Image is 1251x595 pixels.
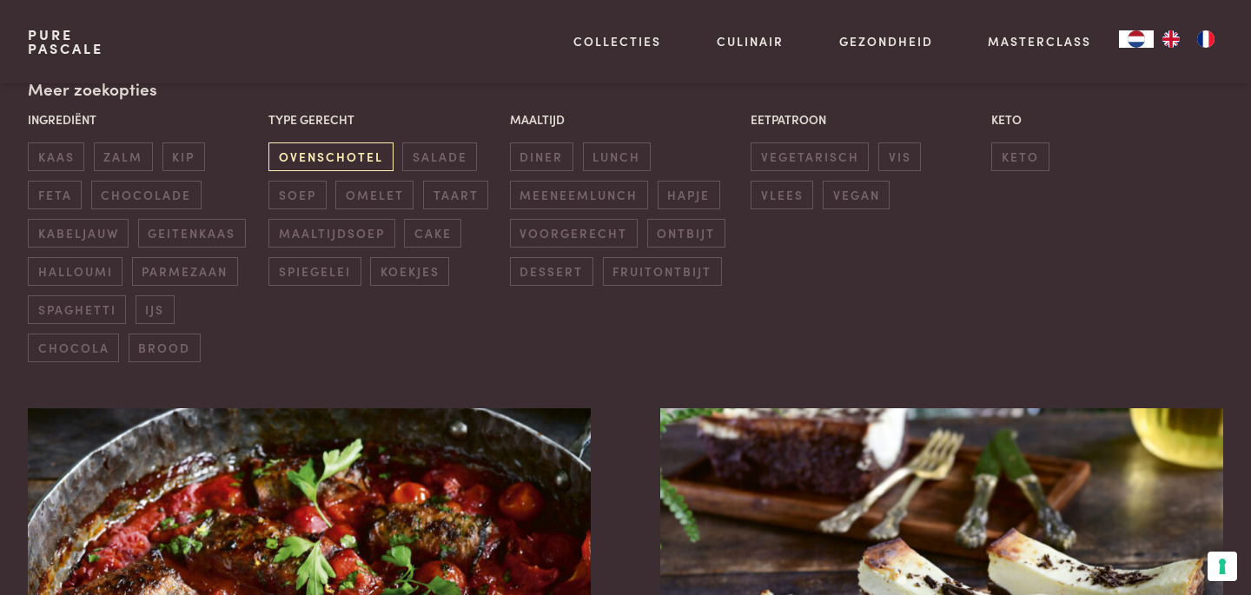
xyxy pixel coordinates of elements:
span: hapje [658,181,720,209]
span: lunch [583,142,651,171]
span: kabeljauw [28,219,129,248]
a: PurePascale [28,28,103,56]
ul: Language list [1154,30,1223,48]
a: EN [1154,30,1188,48]
span: geitenkaas [138,219,246,248]
span: taart [423,181,488,209]
span: soep [268,181,326,209]
p: Type gerecht [268,110,500,129]
span: halloumi [28,257,122,286]
a: FR [1188,30,1223,48]
span: feta [28,181,82,209]
span: koekjes [370,257,449,286]
button: Uw voorkeuren voor toestemming voor trackingtechnologieën [1208,552,1237,581]
span: cake [404,219,461,248]
span: kaas [28,142,84,171]
a: Collecties [573,32,661,50]
span: dessert [510,257,593,286]
span: vis [878,142,921,171]
p: Keto [991,110,1223,129]
p: Maaltijd [510,110,742,129]
div: Language [1119,30,1154,48]
span: diner [510,142,573,171]
span: ontbijt [647,219,725,248]
a: Gezondheid [839,32,933,50]
span: fruitontbijt [603,257,722,286]
span: spaghetti [28,295,126,324]
span: vlees [751,181,813,209]
span: spiegelei [268,257,361,286]
span: brood [129,334,201,362]
span: zalm [94,142,153,171]
span: parmezaan [132,257,238,286]
aside: Language selected: Nederlands [1119,30,1223,48]
span: vegetarisch [751,142,869,171]
span: omelet [335,181,414,209]
a: Masterclass [988,32,1091,50]
p: Ingrediënt [28,110,260,129]
span: ijs [136,295,175,324]
span: chocola [28,334,119,362]
span: ovenschotel [268,142,393,171]
a: Culinair [717,32,784,50]
span: vegan [823,181,890,209]
span: voorgerecht [510,219,638,248]
span: meeneemlunch [510,181,648,209]
span: keto [991,142,1049,171]
span: maaltijdsoep [268,219,394,248]
span: kip [162,142,205,171]
p: Eetpatroon [751,110,983,129]
span: salade [402,142,477,171]
a: NL [1119,30,1154,48]
span: chocolade [91,181,202,209]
